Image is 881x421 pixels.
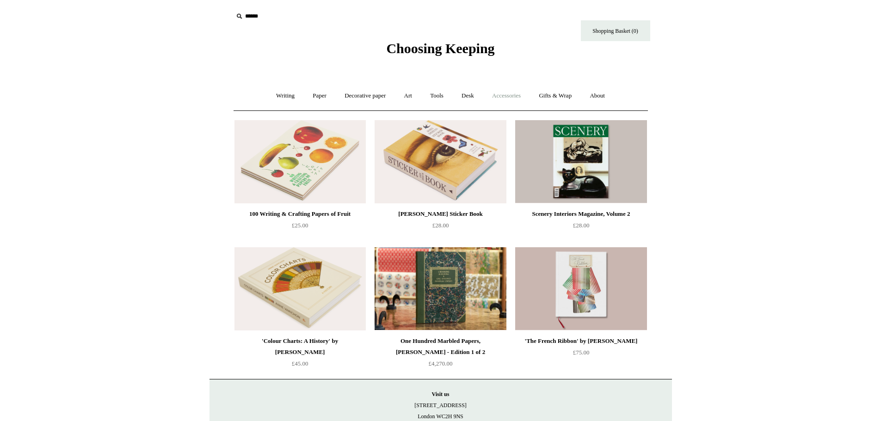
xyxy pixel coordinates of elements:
a: 'Colour Charts: A History' by Anne Varichon 'Colour Charts: A History' by Anne Varichon [234,247,366,330]
img: Scenery Interiors Magazine, Volume 2 [515,120,647,203]
a: 100 Writing & Crafting Papers of Fruit 100 Writing & Crafting Papers of Fruit [234,120,366,203]
div: Scenery Interiors Magazine, Volume 2 [518,208,644,220]
img: One Hundred Marbled Papers, John Jeffery - Edition 1 of 2 [375,247,506,330]
a: Scenery Interiors Magazine, Volume 2 £28.00 [515,208,647,246]
a: [PERSON_NAME] Sticker Book £28.00 [375,208,506,246]
a: Shopping Basket (0) [581,20,650,41]
span: Choosing Keeping [386,41,494,56]
a: Scenery Interiors Magazine, Volume 2 Scenery Interiors Magazine, Volume 2 [515,120,647,203]
div: 'Colour Charts: A History' by [PERSON_NAME] [237,336,363,358]
a: Art [396,84,420,108]
span: £28.00 [432,222,449,229]
div: [PERSON_NAME] Sticker Book [377,208,504,220]
a: 100 Writing & Crafting Papers of Fruit £25.00 [234,208,366,246]
a: Choosing Keeping [386,48,494,55]
a: Desk [453,84,482,108]
a: Tools [422,84,452,108]
a: John Derian Sticker Book John Derian Sticker Book [375,120,506,203]
a: One Hundred Marbled Papers, John Jeffery - Edition 1 of 2 One Hundred Marbled Papers, John Jeffer... [375,247,506,330]
span: £45.00 [292,360,308,367]
strong: Visit us [432,391,450,397]
a: Decorative paper [336,84,394,108]
a: 'The French Ribbon' by Suzanne Slesin 'The French Ribbon' by Suzanne Slesin [515,247,647,330]
img: 'Colour Charts: A History' by Anne Varichon [234,247,366,330]
img: 100 Writing & Crafting Papers of Fruit [234,120,366,203]
div: 100 Writing & Crafting Papers of Fruit [237,208,363,220]
a: Paper [304,84,335,108]
a: 'Colour Charts: A History' by [PERSON_NAME] £45.00 [234,336,366,373]
span: £28.00 [573,222,590,229]
a: About [581,84,613,108]
a: Accessories [484,84,529,108]
a: Gifts & Wrap [530,84,580,108]
span: £4,270.00 [429,360,453,367]
a: Writing [268,84,303,108]
span: £75.00 [573,349,590,356]
span: £25.00 [292,222,308,229]
img: John Derian Sticker Book [375,120,506,203]
a: 'The French Ribbon' by [PERSON_NAME] £75.00 [515,336,647,373]
div: One Hundred Marbled Papers, [PERSON_NAME] - Edition 1 of 2 [377,336,504,358]
a: One Hundred Marbled Papers, [PERSON_NAME] - Edition 1 of 2 £4,270.00 [375,336,506,373]
div: 'The French Ribbon' by [PERSON_NAME] [518,336,644,347]
img: 'The French Ribbon' by Suzanne Slesin [515,247,647,330]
